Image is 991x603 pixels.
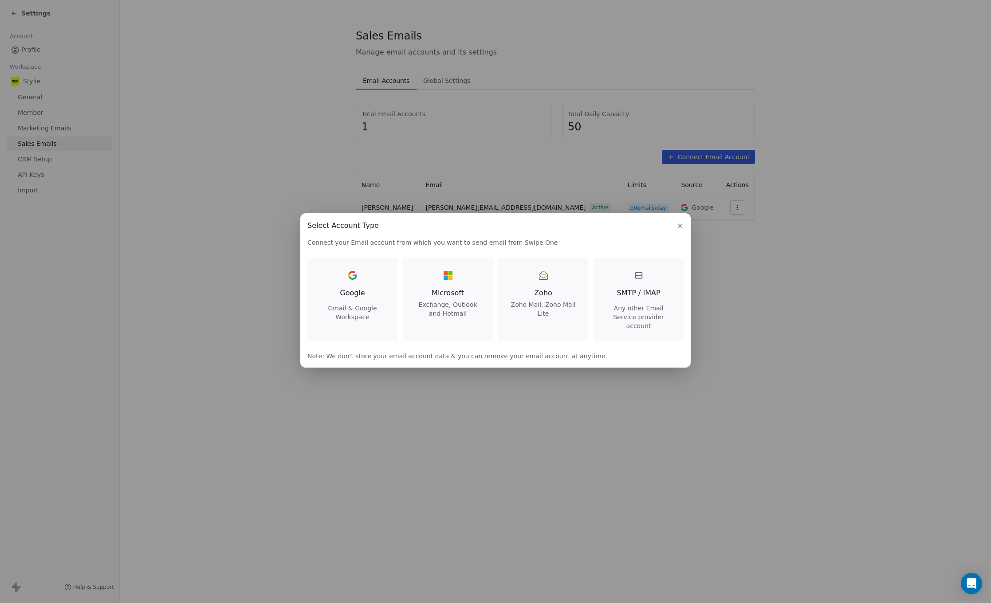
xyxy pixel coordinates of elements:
[307,220,379,231] span: Select Account Type
[318,304,387,321] span: Gmail & Google Workspace
[604,304,673,330] span: Any other Email Service provider account
[413,288,482,298] span: Microsoft
[509,300,578,318] span: Zoho Mail, Zoho Mail Lite
[340,288,365,298] span: Google
[307,352,684,360] span: Note: We don't store your email account data & you can remove your email account at anytime.
[413,300,482,318] span: Exchange, Outlook and Hotmail
[509,288,578,298] span: Zoho
[307,238,684,247] span: Connect your Email account from which you want to send email from Swipe One
[617,288,660,298] span: SMTP / IMAP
